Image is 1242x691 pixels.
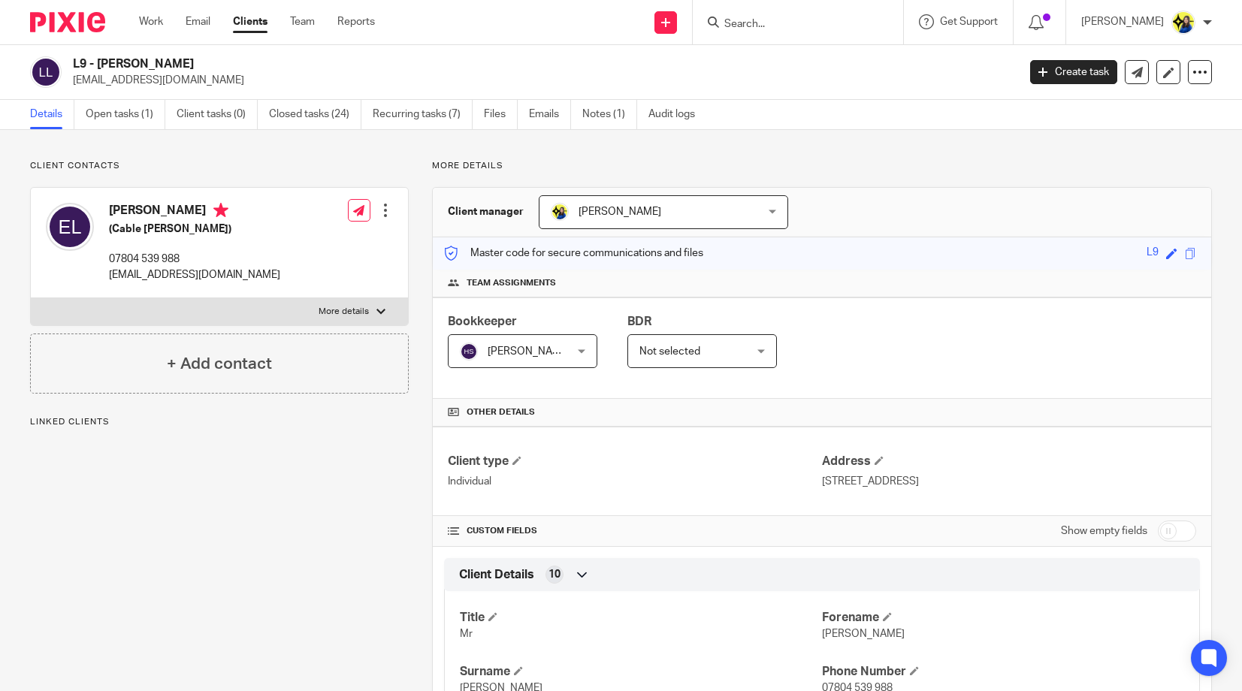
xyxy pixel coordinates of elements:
p: Master code for secure communications and files [444,246,703,261]
span: Other details [467,406,535,418]
img: Bobo-Starbridge%201.jpg [1171,11,1195,35]
h4: Surname [460,664,822,680]
span: Mr [460,629,473,639]
img: svg%3E [30,56,62,88]
a: Work [139,14,163,29]
p: [EMAIL_ADDRESS][DOMAIN_NAME] [73,73,1008,88]
p: 07804 539 988 [109,252,280,267]
span: 10 [548,567,561,582]
p: [PERSON_NAME] [1081,14,1164,29]
img: svg%3E [460,342,478,361]
h4: Address [822,454,1196,469]
p: Individual [448,474,822,489]
a: Create task [1030,60,1117,84]
a: Team [290,14,315,29]
input: Search [723,18,858,32]
a: Clients [233,14,267,29]
span: [PERSON_NAME] [822,629,905,639]
label: Show empty fields [1061,524,1147,539]
span: Client Details [459,567,534,583]
span: Get Support [940,17,998,27]
i: Primary [213,203,228,218]
a: Closed tasks (24) [269,100,361,129]
span: BDR [627,315,651,327]
a: Notes (1) [582,100,637,129]
span: [PERSON_NAME] [579,207,661,217]
p: More details [432,160,1212,172]
h4: CUSTOM FIELDS [448,525,822,537]
a: Audit logs [648,100,706,129]
h4: Title [460,610,822,626]
h4: + Add contact [167,352,272,376]
p: [EMAIL_ADDRESS][DOMAIN_NAME] [109,267,280,282]
span: Team assignments [467,277,556,289]
p: Client contacts [30,160,409,172]
h5: (Cable [PERSON_NAME]) [109,222,280,237]
p: More details [319,306,369,318]
a: Emails [529,100,571,129]
div: L9 [1147,245,1159,262]
h4: [PERSON_NAME] [109,203,280,222]
h4: Forename [822,610,1184,626]
a: Details [30,100,74,129]
p: [STREET_ADDRESS] [822,474,1196,489]
p: Linked clients [30,416,409,428]
span: Bookkeeper [448,315,517,327]
img: svg%3E [46,203,94,251]
a: Files [484,100,518,129]
h2: L9 - [PERSON_NAME] [73,56,820,72]
h4: Phone Number [822,664,1184,680]
a: Email [186,14,210,29]
span: [PERSON_NAME] [488,346,570,357]
a: Reports [337,14,375,29]
span: Not selected [639,346,700,357]
a: Open tasks (1) [86,100,165,129]
h4: Client type [448,454,822,469]
h3: Client manager [448,204,524,219]
img: Pixie [30,12,105,32]
img: Bobo-Starbridge%201.jpg [551,203,569,221]
a: Recurring tasks (7) [373,100,473,129]
a: Client tasks (0) [177,100,258,129]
